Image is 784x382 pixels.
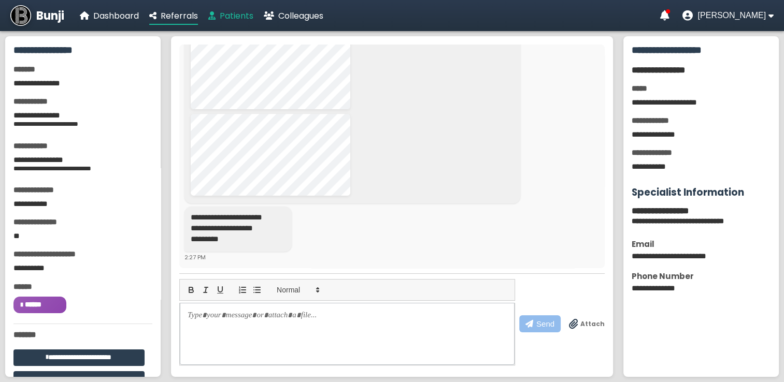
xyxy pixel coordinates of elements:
div: Phone Number [632,270,771,282]
button: bold [184,284,198,296]
h3: Specialist Information [632,185,771,200]
span: [PERSON_NAME] [697,11,766,20]
span: Patients [220,10,253,22]
span: Send [536,319,554,328]
button: list: ordered [235,284,250,296]
span: Referrals [161,10,198,22]
span: Colleagues [278,10,323,22]
button: Send [519,315,561,332]
button: italic [198,284,213,296]
img: Bunji Dental Referral Management [10,5,31,26]
button: underline [213,284,227,296]
a: Colleagues [264,9,323,22]
a: Bunji [10,5,64,26]
button: User menu [682,10,774,21]
span: 2:27 PM [184,253,206,261]
a: Dashboard [80,9,139,22]
span: Bunji [36,7,64,24]
div: Email [632,238,771,250]
span: Attach [580,319,605,329]
label: Drag & drop files anywhere to attach [569,319,605,329]
button: list: bullet [250,284,264,296]
a: Referrals [149,9,198,22]
span: Dashboard [93,10,139,22]
a: Patients [208,9,253,22]
a: Notifications [660,10,669,21]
